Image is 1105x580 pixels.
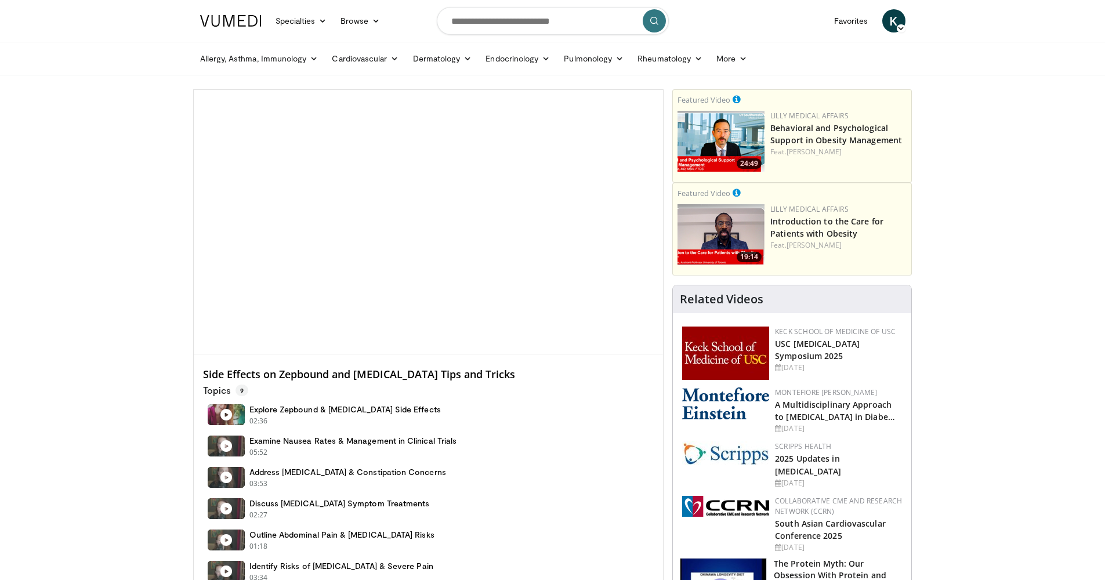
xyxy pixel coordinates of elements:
[770,111,849,121] a: Lilly Medical Affairs
[682,327,769,380] img: 7b941f1f-d101-407a-8bfa-07bd47db01ba.png.150x105_q85_autocrop_double_scale_upscale_version-0.2.jpg
[479,47,557,70] a: Endocrinology
[737,252,762,262] span: 19:14
[775,542,902,553] div: [DATE]
[775,453,841,476] a: 2025 Updates in [MEDICAL_DATA]
[775,338,860,361] a: USC [MEDICAL_DATA] Symposium 2025
[737,158,762,169] span: 24:49
[249,478,268,489] p: 03:53
[249,498,430,509] h4: Discuss [MEDICAL_DATA] Symptom Treatments
[437,7,669,35] input: Search topics, interventions
[787,240,842,250] a: [PERSON_NAME]
[678,111,765,172] img: ba3304f6-7838-4e41-9c0f-2e31ebde6754.png.150x105_q85_crop-smart_upscale.png
[775,441,831,451] a: Scripps Health
[193,47,325,70] a: Allergy, Asthma, Immunology
[203,368,654,381] h4: Side Effects on Zepbound and [MEDICAL_DATA] Tips and Tricks
[678,204,765,265] a: 19:14
[775,518,886,541] a: South Asian Cardiovascular Conference 2025
[334,9,387,32] a: Browse
[678,188,730,198] small: Featured Video
[557,47,631,70] a: Pulmonology
[203,385,248,396] p: Topics
[680,292,763,306] h4: Related Videos
[249,447,268,458] p: 05:52
[882,9,905,32] a: K
[770,147,907,157] div: Feat.
[249,530,434,540] h4: Outline Abdominal Pain & [MEDICAL_DATA] Risks
[325,47,405,70] a: Cardiovascular
[775,496,902,516] a: Collaborative CME and Research Network (CCRN)
[678,204,765,265] img: acc2e291-ced4-4dd5-b17b-d06994da28f3.png.150x105_q85_crop-smart_upscale.png
[249,541,268,552] p: 01:18
[827,9,875,32] a: Favorites
[200,15,262,27] img: VuMedi Logo
[787,147,842,157] a: [PERSON_NAME]
[631,47,709,70] a: Rheumatology
[249,467,446,477] h4: Address [MEDICAL_DATA] & Constipation Concerns
[678,95,730,105] small: Featured Video
[249,510,268,520] p: 02:27
[249,404,441,415] h4: Explore Zepbound & [MEDICAL_DATA] Side Effects
[770,240,907,251] div: Feat.
[770,204,849,214] a: Lilly Medical Affairs
[249,561,433,571] h4: Identify Risks of [MEDICAL_DATA] & Severe Pain
[775,362,902,373] div: [DATE]
[770,122,902,146] a: Behavioral and Psychological Support in Obesity Management
[682,387,769,419] img: b0142b4c-93a1-4b58-8f91-5265c282693c.png.150x105_q85_autocrop_double_scale_upscale_version-0.2.png
[709,47,754,70] a: More
[682,496,769,517] img: a04ee3ba-8487-4636-b0fb-5e8d268f3737.png.150x105_q85_autocrop_double_scale_upscale_version-0.2.png
[770,216,883,239] a: Introduction to the Care for Patients with Obesity
[678,111,765,172] a: 24:49
[249,416,268,426] p: 02:36
[269,9,334,32] a: Specialties
[236,385,248,396] span: 9
[194,90,664,354] video-js: Video Player
[249,436,457,446] h4: Examine Nausea Rates & Management in Clinical Trials
[682,441,769,465] img: c9f2b0b7-b02a-4276-a72a-b0cbb4230bc1.jpg.150x105_q85_autocrop_double_scale_upscale_version-0.2.jpg
[775,478,902,488] div: [DATE]
[406,47,479,70] a: Dermatology
[775,423,902,434] div: [DATE]
[775,327,896,336] a: Keck School of Medicine of USC
[775,387,877,397] a: Montefiore [PERSON_NAME]
[775,399,895,422] a: A Multidisciplinary Approach to [MEDICAL_DATA] in Diabe…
